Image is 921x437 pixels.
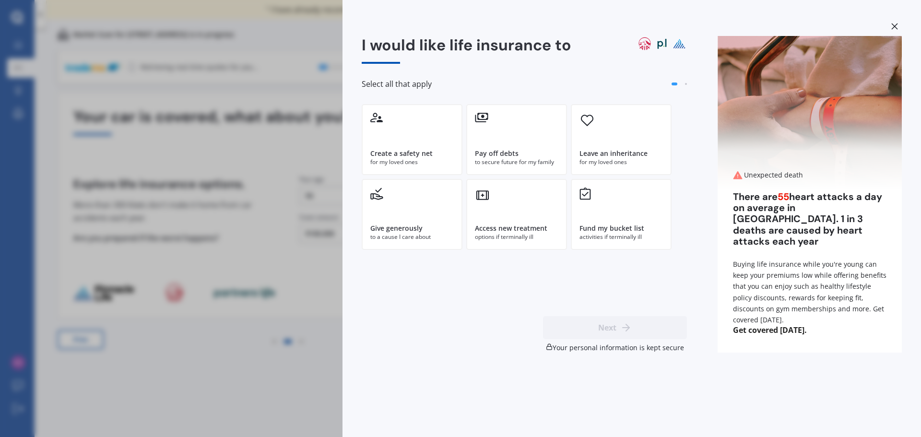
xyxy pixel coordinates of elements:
[579,158,663,166] div: for my loved ones
[579,233,663,241] div: activities if terminally ill
[579,224,644,233] div: Fund my bucket list
[475,233,558,241] div: options if terminally ill
[370,224,423,233] div: Give generously
[475,158,558,166] div: to secure future for my family
[543,343,687,353] div: Your personal information is kept secure
[362,79,432,89] span: Select all that apply
[654,36,670,51] img: partners life logo
[370,149,433,158] div: Create a safety net
[370,158,454,166] div: for my loved ones
[637,36,652,51] img: aia logo
[718,36,902,189] img: Unexpected death
[733,259,886,325] div: Buying life insurance while you're young can keep your premiums low while offering benefits that ...
[733,170,886,180] div: Unexpected death
[579,149,648,158] div: Leave an inheritance
[672,36,687,51] img: pinnacle life logo
[362,35,571,55] span: I would like life insurance to
[475,149,519,158] div: Pay off debts
[718,325,902,335] span: Get covered [DATE].
[370,233,454,241] div: to a cause I care about
[778,190,789,203] span: 55
[543,316,687,339] button: Next
[733,191,886,247] div: There are heart attacks a day on average in [GEOGRAPHIC_DATA]. 1 in 3 deaths are caused by heart ...
[475,224,547,233] div: Access new treatment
